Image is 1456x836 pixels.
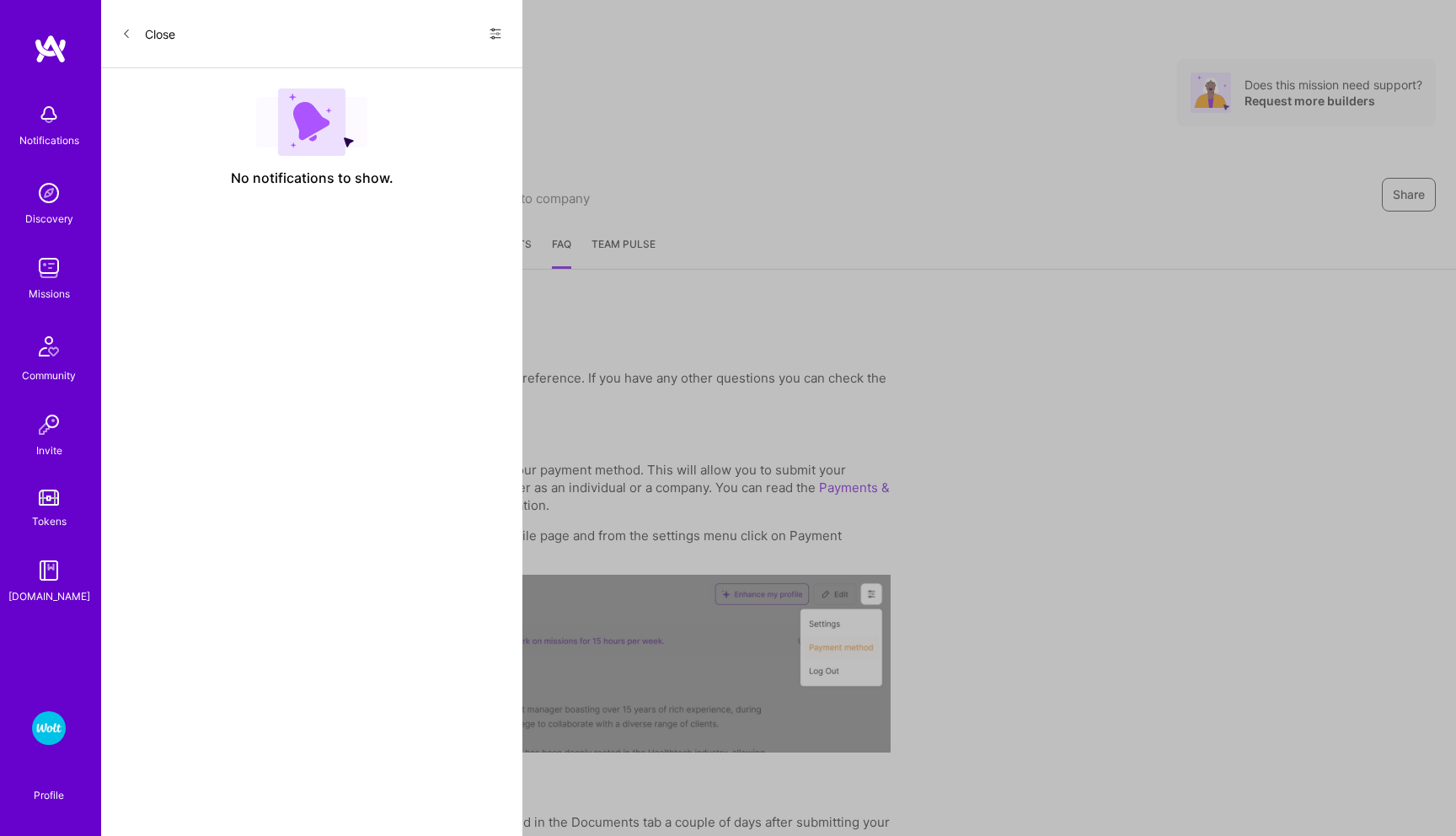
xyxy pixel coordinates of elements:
[32,408,66,442] img: Invite
[32,251,66,285] img: teamwork
[29,326,69,367] img: Community
[25,210,73,228] div: Discovery
[231,169,393,187] span: No notifications to show.
[32,176,66,210] img: discovery
[39,490,59,506] img: tokens
[32,554,66,587] img: guide book
[8,587,90,605] div: [DOMAIN_NAME]
[121,20,175,47] button: Close
[34,786,64,802] div: Profile
[28,711,70,745] a: Wolt - Fintech: Payments Expansion Team
[29,285,70,303] div: Missions
[36,442,62,459] div: Invite
[32,512,67,530] div: Tokens
[32,98,66,131] img: bell
[19,131,79,149] div: Notifications
[32,711,66,745] img: Wolt - Fintech: Payments Expansion Team
[256,88,367,156] img: empty
[22,367,76,384] div: Community
[34,34,67,64] img: logo
[28,769,70,802] a: Profile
